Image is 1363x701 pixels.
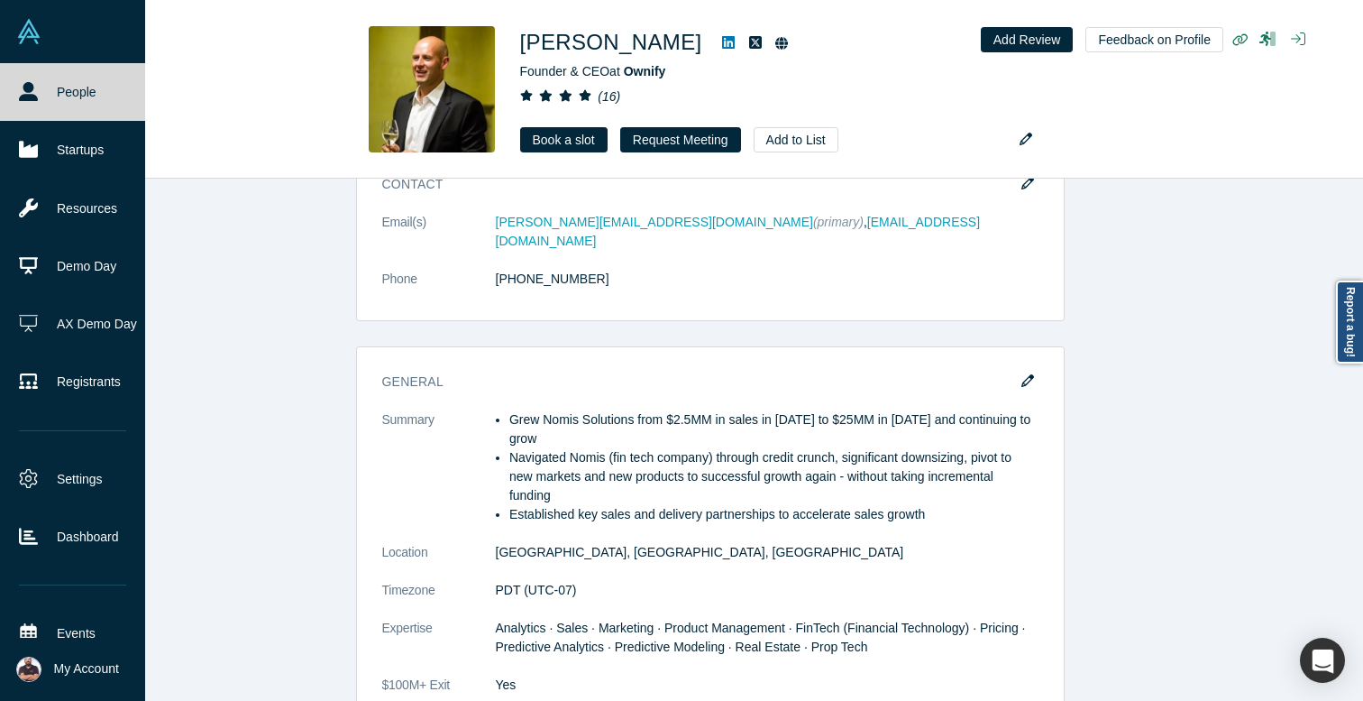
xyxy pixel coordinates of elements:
[382,543,496,581] dt: Location
[496,676,1038,695] dd: Yes
[382,373,1013,392] h3: General
[54,659,119,678] span: My Account
[496,621,1026,654] span: Analytics · Sales · Marketing · Product Management · FinTech (Financial Technology) · Pricing · P...
[382,270,496,308] dt: Phone
[496,215,981,248] a: [EMAIL_ADDRESS][DOMAIN_NAME]
[620,127,741,152] button: Request Meeting
[1336,281,1363,364] a: Report a bug!
[509,448,1038,505] p: Navigated Nomis (fin tech company) through credit crunch, significant downsizing, pivot to new ma...
[520,127,608,152] a: Book a slot
[16,657,119,682] button: My Account
[496,215,813,229] a: [PERSON_NAME][EMAIL_ADDRESS][DOMAIN_NAME]
[496,581,1038,600] dd: PDT (UTC-07)
[624,64,666,78] a: Ownify
[496,213,1038,251] dd: ,
[382,410,496,543] dt: Summary
[813,215,864,229] span: (primary)
[382,619,496,676] dt: Expertise
[509,410,1038,448] p: Grew Nomis Solutions from $2.5MM in sales in [DATE] to $25MM in [DATE] and continuing to grow
[16,657,41,682] img: Muhannad Taslaq's Account
[382,581,496,619] dt: Timezone
[509,505,1038,524] p: Established key sales and delivery partnerships to accelerate sales growth
[369,26,495,152] img: Frank Rohde's Profile Image
[496,272,609,286] a: [PHONE_NUMBER]
[754,127,838,152] button: Add to List
[1085,27,1223,52] button: Feedback on Profile
[520,64,666,78] span: Founder & CEO at
[382,213,496,270] dt: Email(s)
[496,543,1038,562] dd: [GEOGRAPHIC_DATA], [GEOGRAPHIC_DATA], [GEOGRAPHIC_DATA]
[520,26,702,59] h1: [PERSON_NAME]
[382,175,1013,194] h3: Contact
[598,89,620,104] i: ( 16 )
[16,19,41,44] img: Alchemist Vault Logo
[981,27,1074,52] button: Add Review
